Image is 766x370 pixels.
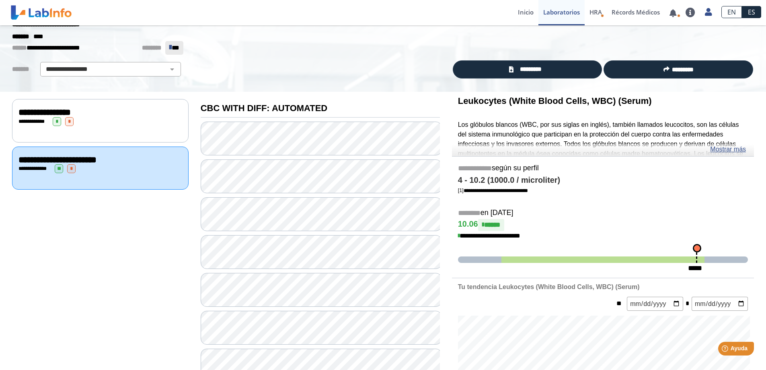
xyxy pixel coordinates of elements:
h4: 10.06 [458,219,748,231]
b: Leukocytes (White Blood Cells, WBC) (Serum) [458,96,652,106]
a: ES [742,6,761,18]
h4: 4 - 10.2 (1000.0 / microliter) [458,176,748,185]
p: Los glóbulos blancos (WBC, por sus siglas en inglés), también llamados leucocitos, son las célula... [458,120,748,207]
input: mm/dd/yyyy [627,297,683,311]
b: Tu tendencia Leukocytes (White Blood Cells, WBC) (Serum) [458,283,640,290]
span: HRA [589,8,602,16]
a: EN [721,6,742,18]
iframe: Help widget launcher [694,339,757,361]
h5: en [DATE] [458,209,748,218]
a: [1] [458,187,528,193]
input: mm/dd/yyyy [692,297,748,311]
a: Mostrar más [710,145,746,154]
h5: según su perfil [458,164,748,173]
b: CBC WITH DIFF: AUTOMATED [201,103,327,113]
